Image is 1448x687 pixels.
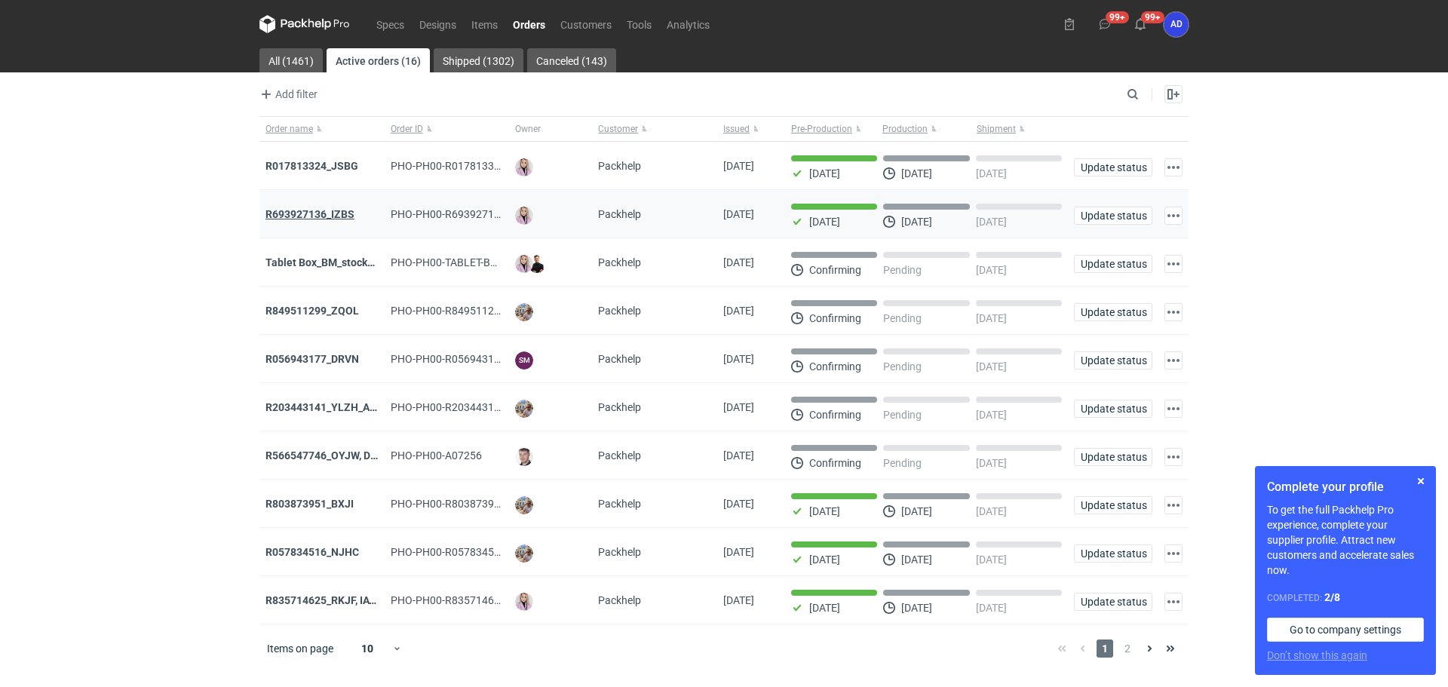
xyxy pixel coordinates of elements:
[1324,591,1340,603] strong: 2 / 8
[1074,448,1152,466] button: Update status
[809,167,840,179] p: [DATE]
[901,167,932,179] p: [DATE]
[809,602,840,614] p: [DATE]
[267,641,333,656] span: Items on page
[598,594,641,606] span: Packhelp
[1164,593,1183,611] button: Actions
[1074,158,1152,176] button: Update status
[434,48,523,72] a: Shipped (1302)
[1267,590,1424,606] div: Completed:
[976,216,1007,228] p: [DATE]
[1164,448,1183,466] button: Actions
[1081,355,1146,366] span: Update status
[391,401,570,413] span: PHO-PH00-R203443141_YLZH_AHYW
[391,546,538,558] span: PHO-PH00-R057834516_NJHC
[265,449,624,462] strong: R566547746_OYJW, DJBN, GRPP, KNRI, OYBW, UUIL
[976,457,1007,469] p: [DATE]
[1081,162,1146,173] span: Update status
[515,448,533,466] img: Maciej Sikora
[1081,548,1146,559] span: Update status
[259,15,350,33] svg: Packhelp Pro
[1074,351,1152,370] button: Update status
[598,305,641,317] span: Packhelp
[723,160,754,172] span: 25/09/2025
[976,505,1007,517] p: [DATE]
[257,85,318,103] span: Add filter
[809,409,861,421] p: Confirming
[723,353,754,365] span: 25/09/2025
[977,123,1016,135] span: Shipment
[1164,544,1183,563] button: Actions
[265,498,354,510] a: R803873951_BXJI
[659,15,717,33] a: Analytics
[598,256,641,268] span: Packhelp
[809,505,840,517] p: [DATE]
[723,498,754,510] span: 18/09/2025
[1093,12,1117,36] button: 99+
[1074,207,1152,225] button: Update status
[1128,12,1152,36] button: 99+
[515,158,533,176] img: Klaudia Wiśniewska
[265,208,354,220] a: R693927136_IZBS
[1164,12,1189,37] button: AD
[1164,351,1183,370] button: Actions
[391,123,423,135] span: Order ID
[391,208,532,220] span: PHO-PH00-R693927136_IZBS
[515,255,533,273] img: Klaudia Wiśniewska
[976,167,1007,179] p: [DATE]
[809,360,861,373] p: Confirming
[265,256,422,268] strong: Tablet Box_BM_stock_TEST RUN
[1081,452,1146,462] span: Update status
[598,401,641,413] span: Packhelp
[809,312,861,324] p: Confirming
[527,48,616,72] a: Canceled (143)
[515,351,533,370] figcaption: SM
[976,409,1007,421] p: [DATE]
[515,593,533,611] img: Klaudia Wiśniewska
[598,498,641,510] span: Packhelp
[976,264,1007,276] p: [DATE]
[515,303,533,321] img: Michał Palasek
[385,117,510,141] button: Order ID
[723,401,754,413] span: 23/09/2025
[265,305,359,317] strong: R849511299_ZQOL
[1164,496,1183,514] button: Actions
[619,15,659,33] a: Tools
[1164,303,1183,321] button: Actions
[515,544,533,563] img: Michał Palasek
[598,208,641,220] span: Packhelp
[809,264,861,276] p: Confirming
[265,401,393,413] a: R203443141_YLZH_AHYW
[883,312,922,324] p: Pending
[1081,500,1146,511] span: Update status
[1164,207,1183,225] button: Actions
[1164,400,1183,418] button: Actions
[505,15,553,33] a: Orders
[1081,259,1146,269] span: Update status
[723,594,754,606] span: 15/09/2025
[883,360,922,373] p: Pending
[901,216,932,228] p: [DATE]
[976,554,1007,566] p: [DATE]
[1412,472,1430,490] button: Skip for now
[723,546,754,558] span: 16/09/2025
[515,496,533,514] img: Michał Palasek
[265,546,359,558] strong: R057834516_NJHC
[412,15,464,33] a: Designs
[809,216,840,228] p: [DATE]
[265,449,624,462] a: R566547746_OYJW, DJBN, [PERSON_NAME], [PERSON_NAME], OYBW, UUIL
[879,117,974,141] button: Production
[598,449,641,462] span: Packhelp
[1074,593,1152,611] button: Update status
[1119,639,1136,658] span: 2
[1081,307,1146,317] span: Update status
[265,594,442,606] a: R835714625_RKJF, IAVU, SFPF, TXLA
[391,160,537,172] span: PHO-PH00-R017813324_JSBG
[265,353,359,365] strong: R056943177_DRVN
[528,255,546,273] img: Tomasz Kubiak
[883,264,922,276] p: Pending
[598,160,641,172] span: Packhelp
